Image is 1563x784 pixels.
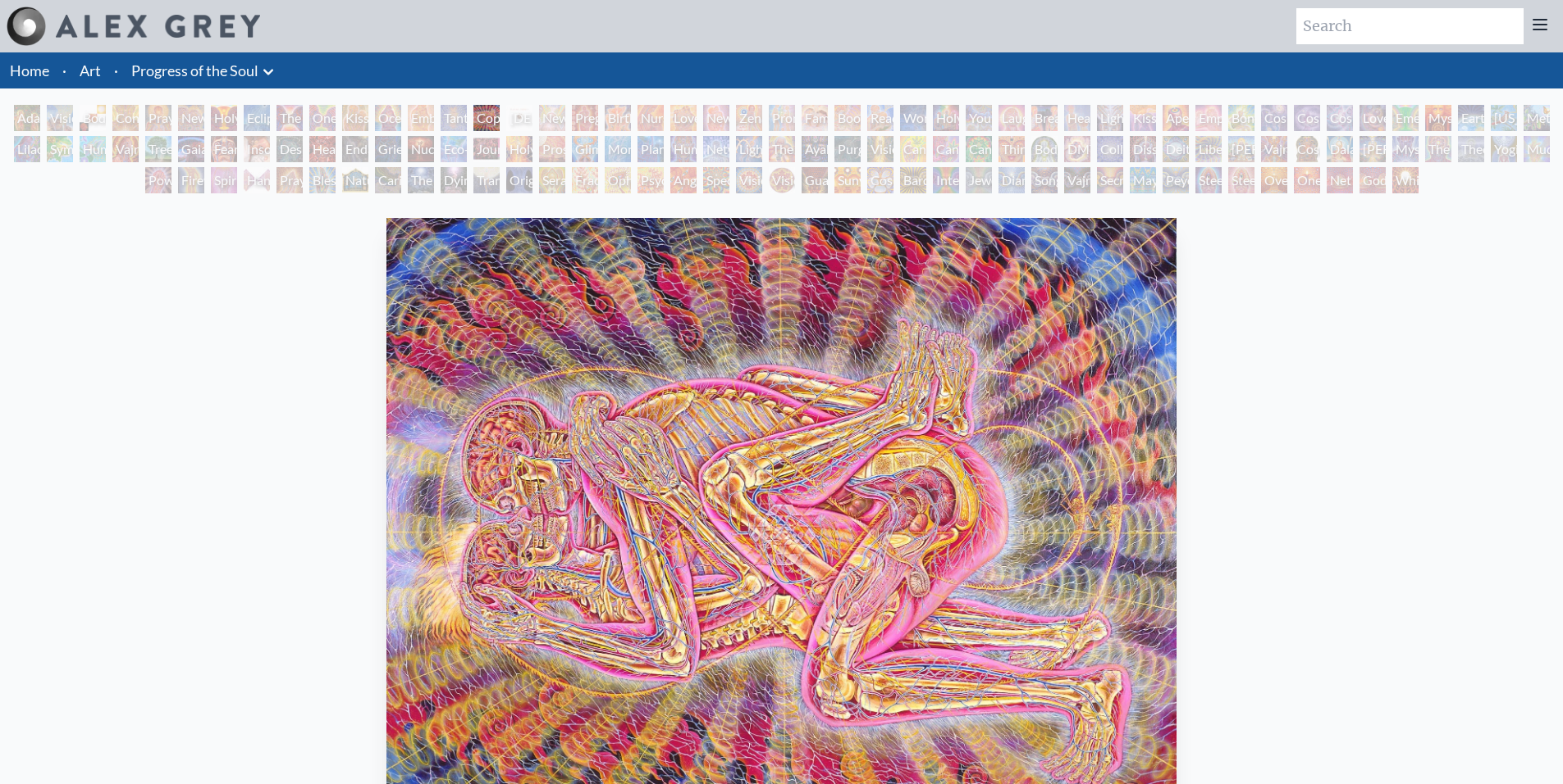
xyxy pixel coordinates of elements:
div: Diamond Being [999,167,1025,193]
div: Wonder [900,105,926,131]
div: Spirit Animates the Flesh [211,167,237,193]
div: Cosmic Lovers [1327,105,1353,131]
div: Aperture [1163,105,1189,131]
div: Cosmic Artist [1294,105,1320,131]
div: Cannabis Sutra [933,136,959,162]
div: Power to the Peaceful [145,167,171,193]
a: Home [10,61,49,79]
div: Contemplation [112,105,139,131]
div: The Kiss [276,105,303,131]
div: Insomnia [244,136,270,162]
div: Lightworker [736,136,762,162]
div: Symbiosis: Gall Wasp & Oak Tree [47,136,73,162]
div: Glimpsing the Empyrean [572,136,598,162]
div: Gaia [178,136,204,162]
div: Peyote Being [1163,167,1189,193]
div: Grieving [375,136,401,162]
div: Networks [703,136,729,162]
div: Angel Skin [670,167,697,193]
div: New Man New Woman [178,105,204,131]
div: Vajra Guru [1261,136,1287,162]
div: Empowerment [1195,105,1222,131]
div: Endarkenment [342,136,368,162]
div: Bond [1228,105,1255,131]
div: Third Eye Tears of Joy [999,136,1025,162]
div: Yogi & the Möbius Sphere [1491,136,1517,162]
div: DMT - The Spirit Molecule [1064,136,1090,162]
div: Adam & Eve [14,105,40,131]
div: Mysteriosa 2 [1425,105,1451,131]
div: Oversoul [1261,167,1287,193]
div: The Shulgins and their Alchemical Angels [769,136,795,162]
div: Fear [211,136,237,162]
div: Cosmic [DEMOGRAPHIC_DATA] [1294,136,1320,162]
div: Mayan Being [1130,167,1156,193]
div: Cannabis Mudra [900,136,926,162]
div: Original Face [506,167,532,193]
div: Lilacs [14,136,40,162]
div: Pregnancy [572,105,598,131]
div: Planetary Prayers [638,136,664,162]
div: Caring [375,167,401,193]
div: Kissing [342,105,368,131]
div: Firewalking [178,167,204,193]
div: Vajra Horse [112,136,139,162]
input: Search [1296,8,1524,44]
div: Cosmic Creativity [1261,105,1287,131]
div: Ayahuasca Visitation [802,136,828,162]
div: Reading [867,105,893,131]
div: New Family [703,105,729,131]
div: Embracing [408,105,434,131]
div: Hands that See [244,167,270,193]
div: Dissectional Art for Tool's Lateralus CD [1130,136,1156,162]
div: Journey of the Wounded Healer [473,136,500,162]
div: Humming Bird [80,136,106,162]
div: Birth [605,105,631,131]
div: [US_STATE] Song [1491,105,1517,131]
div: Laughing Man [999,105,1025,131]
div: Eco-Atlas [441,136,467,162]
div: Nursing [638,105,664,131]
div: Steeplehead 2 [1228,167,1255,193]
div: Spectral Lotus [703,167,729,193]
div: Collective Vision [1097,136,1123,162]
a: Art [80,59,101,82]
div: Newborn [539,105,565,131]
div: Cannabacchus [966,136,992,162]
div: Body/Mind as a Vibratory Field of Energy [1031,136,1058,162]
div: Purging [834,136,861,162]
div: Promise [769,105,795,131]
div: Despair [276,136,303,162]
div: Body, Mind, Spirit [80,105,106,131]
div: Visionary Origin of Language [47,105,73,131]
div: Kiss of the [MEDICAL_DATA] [1130,105,1156,131]
div: Liberation Through Seeing [1195,136,1222,162]
a: Progress of the Soul [131,59,258,82]
div: Breathing [1031,105,1058,131]
div: Holy Grail [211,105,237,131]
div: [DEMOGRAPHIC_DATA] Embryo [506,105,532,131]
div: [PERSON_NAME] [1228,136,1255,162]
div: Vision Tree [867,136,893,162]
div: Transfiguration [473,167,500,193]
div: Dalai Lama [1327,136,1353,162]
div: Vision Crystal [736,167,762,193]
div: Dying [441,167,467,193]
li: · [56,52,73,88]
div: Mystic Eye [1392,136,1419,162]
div: Healing [1064,105,1090,131]
div: Nuclear Crucifixion [408,136,434,162]
div: Metamorphosis [1524,105,1550,131]
div: The Soul Finds It's Way [408,167,434,193]
div: Love Circuit [670,105,697,131]
div: Young & Old [966,105,992,131]
div: Net of Being [1327,167,1353,193]
div: Interbeing [933,167,959,193]
div: Family [802,105,828,131]
div: One [1294,167,1320,193]
div: [PERSON_NAME] [1360,136,1386,162]
div: Theologue [1458,136,1484,162]
div: Fractal Eyes [572,167,598,193]
div: Seraphic Transport Docking on the Third Eye [539,167,565,193]
div: Cosmic Elf [867,167,893,193]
